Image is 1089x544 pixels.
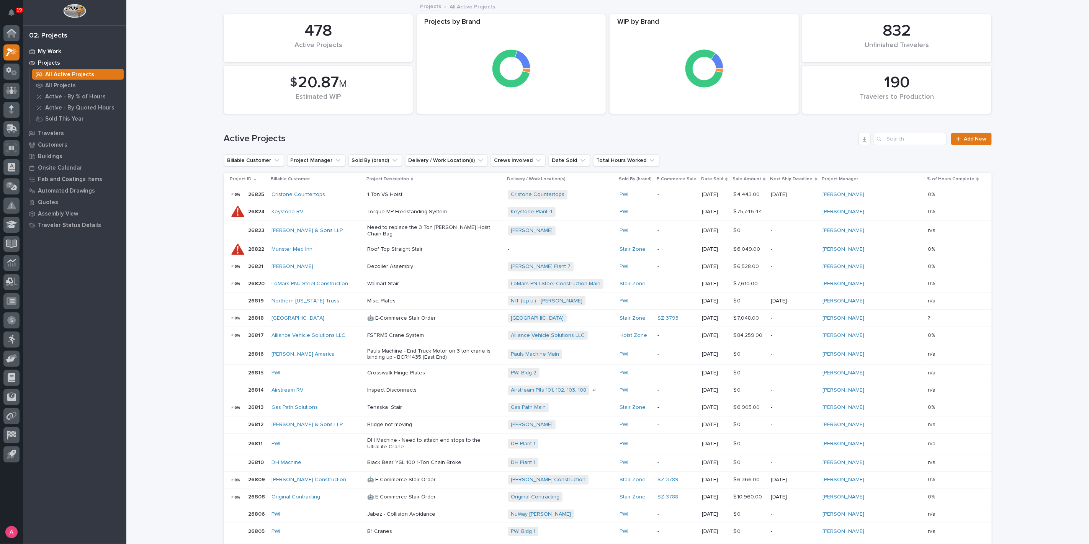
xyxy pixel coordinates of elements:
p: n/a [928,510,937,518]
p: Decoiler Assembly [367,263,501,270]
p: Crosswalk Hinge Plates [367,370,501,376]
tr: 2681426814 Airstream RV Inspect DisconnectsAirstream Plts 101, 102, 103, 108 +1PWI -[DATE]$ 0$ 0 ... [224,382,992,399]
p: - [657,528,696,535]
a: [PERSON_NAME] [822,263,864,270]
p: Inspect Disconnects [367,387,501,394]
p: B1 Cranes [367,528,501,535]
a: Stair Zone [620,404,646,411]
a: Active - By Quoted Hours [29,102,126,113]
a: [PERSON_NAME] [822,351,864,358]
p: My Work [38,48,61,55]
p: 0% [928,190,937,198]
a: Alliance Vehicle Solutions LLC [271,332,345,339]
a: PWI [620,351,629,358]
a: SZ 3793 [657,315,679,322]
p: Active - By Quoted Hours [45,105,114,111]
a: PWI [620,387,629,394]
a: Customers [23,139,126,150]
tr: 2682126821 [PERSON_NAME] Decoiler Assembly[PERSON_NAME] Plant 7 PWI -[DATE]$ 6,528.00$ 6,528.00 -... [224,258,992,275]
p: DH Machine - Need to attach end stops to the UltraLite Crane [367,437,501,450]
p: [DATE] [702,246,727,253]
p: 26812 [249,420,265,428]
button: Crews Involved [491,154,546,167]
p: 26825 [249,190,266,198]
p: [DATE] [702,209,727,215]
div: Active Projects [237,41,400,57]
p: $ 4,443.00 [733,190,761,198]
div: 190 [815,73,978,92]
p: 26818 [249,314,266,322]
p: Automated Drawings [38,188,95,194]
span: 20.87 [298,75,339,91]
p: $ 6,366.00 [733,475,761,483]
p: - [771,315,817,322]
p: - [771,421,817,428]
p: Misc. Plates [367,298,501,304]
p: [DATE] [771,191,817,198]
a: [PERSON_NAME] [822,387,864,394]
button: users-avatar [3,524,20,540]
p: $ 0 [733,296,742,304]
a: PWI [620,263,629,270]
tr: 2682026820 LoMars PNJ Steel Construction Walmart StairLoMars PNJ Steel Construction Main Stair Zo... [224,275,992,292]
a: Cristone Countertops [271,191,325,198]
p: 0% [928,492,937,500]
p: [DATE] [702,528,727,535]
a: [PERSON_NAME] [822,441,864,447]
a: Sold This Year [29,113,126,124]
a: SZ 3788 [657,494,678,500]
a: Cristone Countertops [511,191,564,198]
p: n/a [928,226,937,234]
tr: 2680826808 Original Contracting 🤖 E-Commerce Stair OrderOriginal Contracting Stair Zone SZ 3788 [... [224,488,992,506]
a: Gas Path Solutions [271,404,318,411]
a: [PERSON_NAME] & Sons LLP [271,421,343,428]
a: Munster Med Inn [271,246,312,253]
p: - [771,332,817,339]
p: [DATE] [702,351,727,358]
a: [PERSON_NAME] [822,459,864,466]
p: [DATE] [702,191,727,198]
button: Notifications [3,5,20,21]
p: $ 0 [733,226,742,234]
p: - [508,246,613,253]
p: 🤖 E-Commerce Stair Order [367,494,501,500]
a: Buildings [23,150,126,162]
p: 26822 [249,245,266,253]
a: NuWay [PERSON_NAME] [511,511,571,518]
p: FSTRM5 Crane System [367,332,501,339]
a: PWI [271,441,280,447]
p: 26816 [249,350,266,358]
button: Sold By (brand) [348,154,402,167]
p: Traveler Status Details [38,222,101,229]
p: 0% [928,262,937,270]
div: Unfinished Travelers [815,41,978,57]
p: 26819 [249,296,266,304]
p: All Projects [45,82,76,89]
tr: 2681326813 Gas Path Solutions Tenaska StairGas Path Main Stair Zone -[DATE]$ 6,905.00$ 6,905.00 -... [224,399,992,416]
p: $ 0 [733,458,742,466]
p: 26817 [249,331,266,339]
p: Pauls Machine - End Truck Motor on 3 ton crane is binding up - BCR11435 (East End) [367,348,501,361]
p: n/a [928,458,937,466]
p: n/a [928,368,937,376]
p: - [657,511,696,518]
p: 🤖 E-Commerce Stair Order [367,477,501,483]
span: Add New [964,136,987,142]
tr: 2680626806 PWI Jabez - Collision AvoidanceNuWay [PERSON_NAME] PWI -[DATE]$ 0$ 0 -[PERSON_NAME] n/... [224,506,992,523]
p: Sold This Year [45,116,84,123]
button: Project Manager [287,154,345,167]
p: - [657,370,696,376]
a: PWI Bldg 1 [511,528,535,535]
p: - [771,209,817,215]
p: Assembly View [38,211,78,217]
p: - [771,263,817,270]
a: [PERSON_NAME] America [271,351,335,358]
p: 26809 [249,475,267,483]
p: [DATE] [702,227,727,234]
p: n/a [928,527,937,535]
p: - [771,441,817,447]
p: $ 7,610.00 [733,279,759,287]
p: [DATE] [702,332,727,339]
p: 26821 [249,262,265,270]
p: Jabez - Collision Avoidance [367,511,501,518]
